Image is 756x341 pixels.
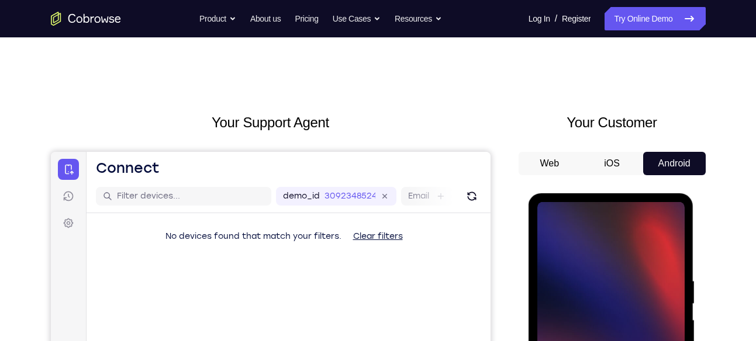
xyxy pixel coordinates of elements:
[562,7,591,30] a: Register
[395,7,442,30] button: Resources
[250,7,281,30] a: About us
[555,12,557,26] span: /
[581,152,643,175] button: iOS
[643,152,706,175] button: Android
[7,34,28,55] a: Sessions
[295,7,318,30] a: Pricing
[51,12,121,26] a: Go to the home page
[199,7,236,30] button: Product
[45,7,109,26] h1: Connect
[529,7,550,30] a: Log In
[7,61,28,82] a: Settings
[357,39,378,50] label: Email
[605,7,705,30] a: Try Online Demo
[66,39,213,50] input: Filter devices...
[115,79,291,89] span: No devices found that match your filters.
[293,73,361,96] button: Clear filters
[53,166,112,178] span: Tap to Start
[412,35,430,54] button: Refresh
[519,112,706,133] h2: Your Customer
[7,7,28,28] a: Connect
[36,156,129,187] button: Tap to Start
[51,112,491,133] h2: Your Support Agent
[232,39,269,50] label: demo_id
[519,152,581,175] button: Web
[333,7,381,30] button: Use Cases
